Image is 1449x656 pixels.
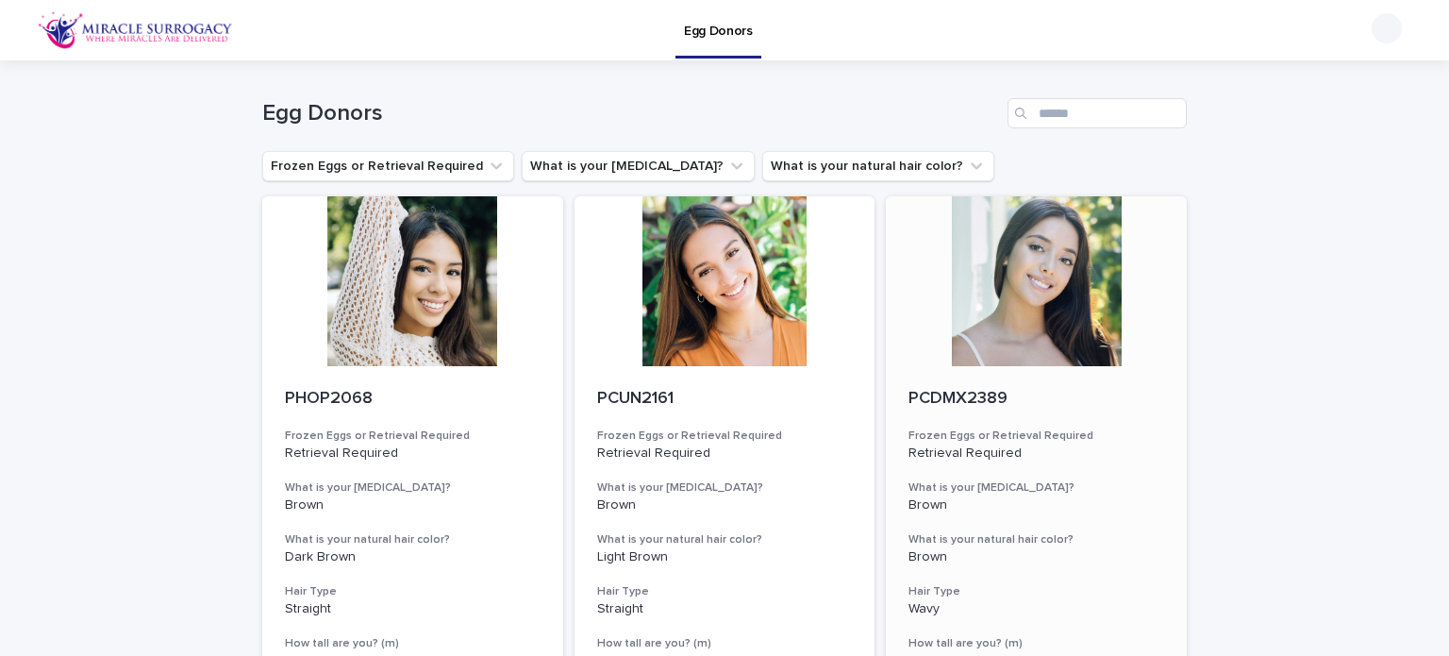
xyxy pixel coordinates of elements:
input: Search [1008,98,1187,128]
p: Retrieval Required [285,446,541,462]
h3: What is your [MEDICAL_DATA]? [597,480,853,496]
h3: How tall are you? (m) [285,636,541,651]
h3: What is your natural hair color? [285,532,541,547]
h3: What is your [MEDICAL_DATA]? [908,480,1164,496]
p: PHOP2068 [285,389,541,410]
h3: Frozen Eggs or Retrieval Required [285,429,541,444]
h3: What is your natural hair color? [908,532,1164,547]
p: Brown [597,497,853,513]
h3: Frozen Eggs or Retrieval Required [908,429,1164,444]
p: Straight [597,601,853,617]
h3: Hair Type [597,584,853,599]
h3: What is your [MEDICAL_DATA]? [285,480,541,496]
p: Wavy [908,601,1164,617]
h3: What is your natural hair color? [597,532,853,547]
button: What is your natural hair color? [762,151,994,181]
h3: Frozen Eggs or Retrieval Required [597,429,853,444]
p: PCDMX2389 [908,389,1164,410]
img: OiFFDOGZQuirLhrlO1ag [38,11,233,49]
h1: Egg Donors [262,100,1000,127]
h3: How tall are you? (m) [908,636,1164,651]
p: Brown [285,497,541,513]
p: Straight [285,601,541,617]
p: Light Brown [597,549,853,565]
p: Brown [908,497,1164,513]
p: Dark Brown [285,549,541,565]
p: Retrieval Required [908,446,1164,462]
h3: Hair Type [908,584,1164,599]
p: PCUN2161 [597,389,853,410]
p: Retrieval Required [597,446,853,462]
h3: Hair Type [285,584,541,599]
button: Frozen Eggs or Retrieval Required [262,151,514,181]
button: What is your eye color? [522,151,755,181]
p: Brown [908,549,1164,565]
h3: How tall are you? (m) [597,636,853,651]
